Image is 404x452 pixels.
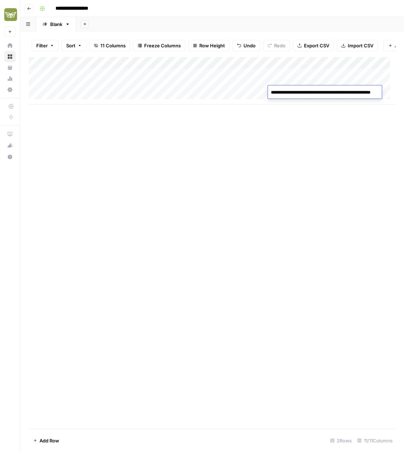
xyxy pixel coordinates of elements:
span: Add Row [40,437,59,444]
span: Import CSV [348,42,373,49]
button: Redo [263,40,290,51]
div: What's new? [5,140,15,151]
a: Your Data [4,62,16,73]
button: Add Row [29,435,63,446]
a: AirOps Academy [4,128,16,140]
span: Freeze Columns [144,42,181,49]
a: Blank [36,17,76,31]
button: 11 Columns [89,40,130,51]
div: 11/11 Columns [355,435,395,446]
button: Filter [32,40,59,51]
span: Sort [66,42,75,49]
button: Sort [62,40,86,51]
span: Filter [36,42,48,49]
button: Help + Support [4,151,16,163]
a: Home [4,40,16,51]
button: Workspace: Evergreen Media [4,6,16,23]
span: Row Height [199,42,225,49]
span: Redo [274,42,285,49]
button: Row Height [188,40,230,51]
button: Undo [232,40,260,51]
a: Usage [4,73,16,84]
button: Export CSV [293,40,334,51]
span: Undo [243,42,256,49]
img: Evergreen Media Logo [4,8,17,21]
span: Export CSV [304,42,329,49]
button: What's new? [4,140,16,151]
button: Freeze Columns [133,40,185,51]
span: 11 Columns [100,42,126,49]
button: Import CSV [337,40,378,51]
div: 2 Rows [327,435,355,446]
div: Blank [50,21,62,28]
a: Browse [4,51,16,62]
a: Settings [4,84,16,95]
